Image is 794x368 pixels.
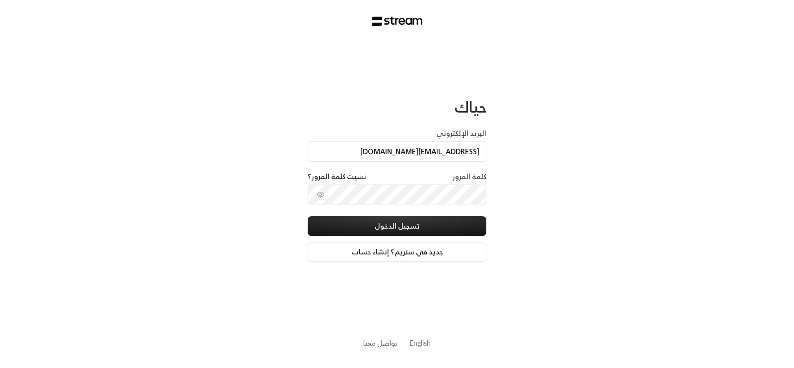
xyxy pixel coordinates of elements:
[363,338,397,348] button: تواصل معنا
[308,242,486,262] a: جديد في ستريم؟ إنشاء حساب
[363,337,397,349] a: تواصل معنا
[372,16,423,26] img: Stream Logo
[453,172,486,182] label: كلمة المرور
[308,216,486,236] button: تسجيل الدخول
[455,94,486,120] span: حياك
[308,172,366,182] a: نسيت كلمة المرور؟
[409,334,431,352] a: English
[436,128,486,138] label: البريد الإلكتروني
[313,186,329,202] button: toggle password visibility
